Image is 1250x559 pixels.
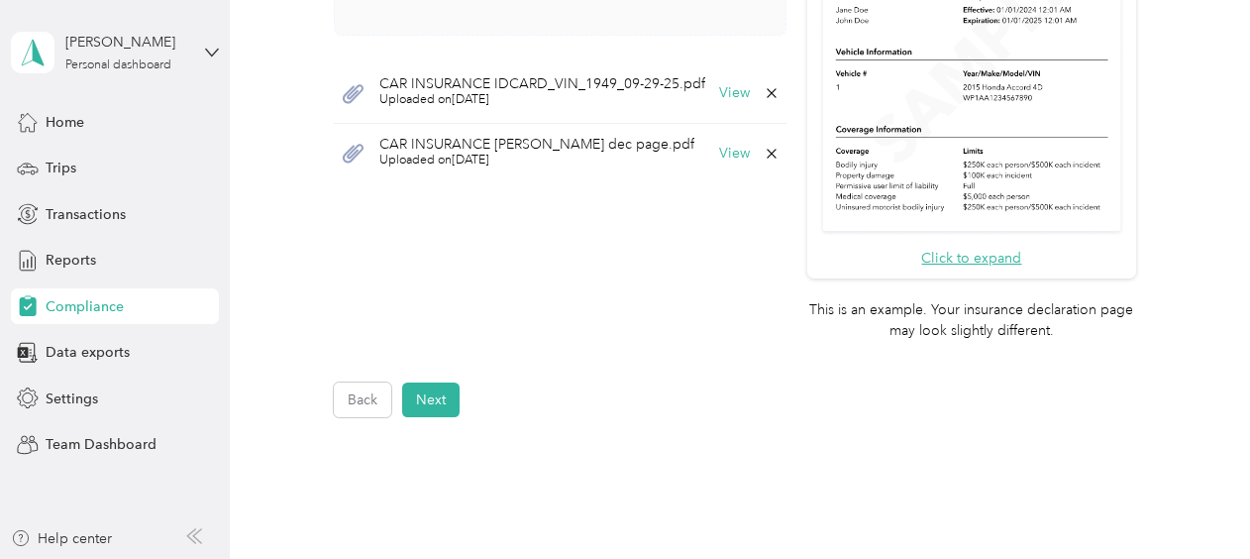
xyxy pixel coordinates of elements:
span: Trips [46,158,76,178]
button: View [719,147,750,161]
span: Team Dashboard [46,434,156,455]
span: CAR INSURANCE [PERSON_NAME] dec page.pdf [379,138,694,152]
iframe: Everlance-gr Chat Button Frame [1139,448,1250,559]
button: View [719,86,750,100]
span: Settings [46,389,98,409]
span: Data exports [46,342,130,363]
span: Compliance [46,296,124,317]
span: Uploaded on [DATE] [379,91,705,109]
span: Reports [46,250,96,271]
span: Home [46,112,84,133]
span: Transactions [46,204,126,225]
div: [PERSON_NAME] [65,32,189,53]
p: This is an example. Your insurance declaration page may look slightly different. [807,299,1135,341]
button: Back [334,383,391,417]
div: Personal dashboard [65,59,171,71]
span: Uploaded on [DATE] [379,152,694,169]
span: CAR INSURANCE IDCARD_VIN_1949_09-29-25.pdf [379,77,705,91]
button: Help center [11,528,112,549]
button: Click to expand [921,248,1021,269]
button: Next [402,383,460,417]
